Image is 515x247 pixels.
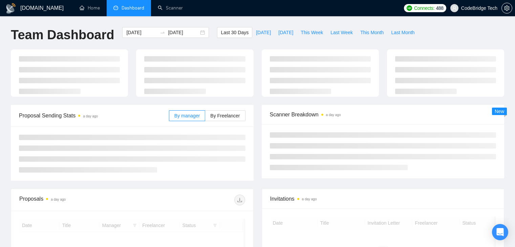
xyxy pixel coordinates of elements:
span: Last 30 Days [221,29,249,36]
button: [DATE] [275,27,297,38]
img: logo [5,3,16,14]
span: This Month [360,29,384,36]
span: setting [502,5,512,11]
span: Proposal Sending Stats [19,111,169,120]
span: swap-right [160,30,165,35]
span: This Week [301,29,323,36]
a: searchScanner [158,5,183,11]
span: Connects: [414,4,434,12]
a: homeHome [80,5,100,11]
img: upwork-logo.png [407,5,412,11]
span: dashboard [113,5,118,10]
button: Last Month [387,27,418,38]
input: End date [168,29,199,36]
button: setting [501,3,512,14]
div: Proposals [19,195,132,205]
span: By Freelancer [210,113,240,118]
span: Last Week [330,29,353,36]
span: Scanner Breakdown [270,110,496,119]
span: Dashboard [122,5,144,11]
span: Invitations [270,195,496,203]
button: Last Week [327,27,357,38]
span: [DATE] [278,29,293,36]
span: to [160,30,165,35]
input: Start date [126,29,157,36]
div: Open Intercom Messenger [492,224,508,240]
span: Last Month [391,29,414,36]
button: This Month [357,27,387,38]
time: a day ago [302,197,317,201]
button: Last 30 Days [217,27,252,38]
button: [DATE] [252,27,275,38]
button: This Week [297,27,327,38]
h1: Team Dashboard [11,27,114,43]
time: a day ago [83,114,98,118]
span: [DATE] [256,29,271,36]
a: setting [501,5,512,11]
span: New [495,109,504,114]
span: By manager [174,113,200,118]
span: user [452,6,457,10]
time: a day ago [51,198,66,201]
span: 488 [436,4,443,12]
time: a day ago [326,113,341,117]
